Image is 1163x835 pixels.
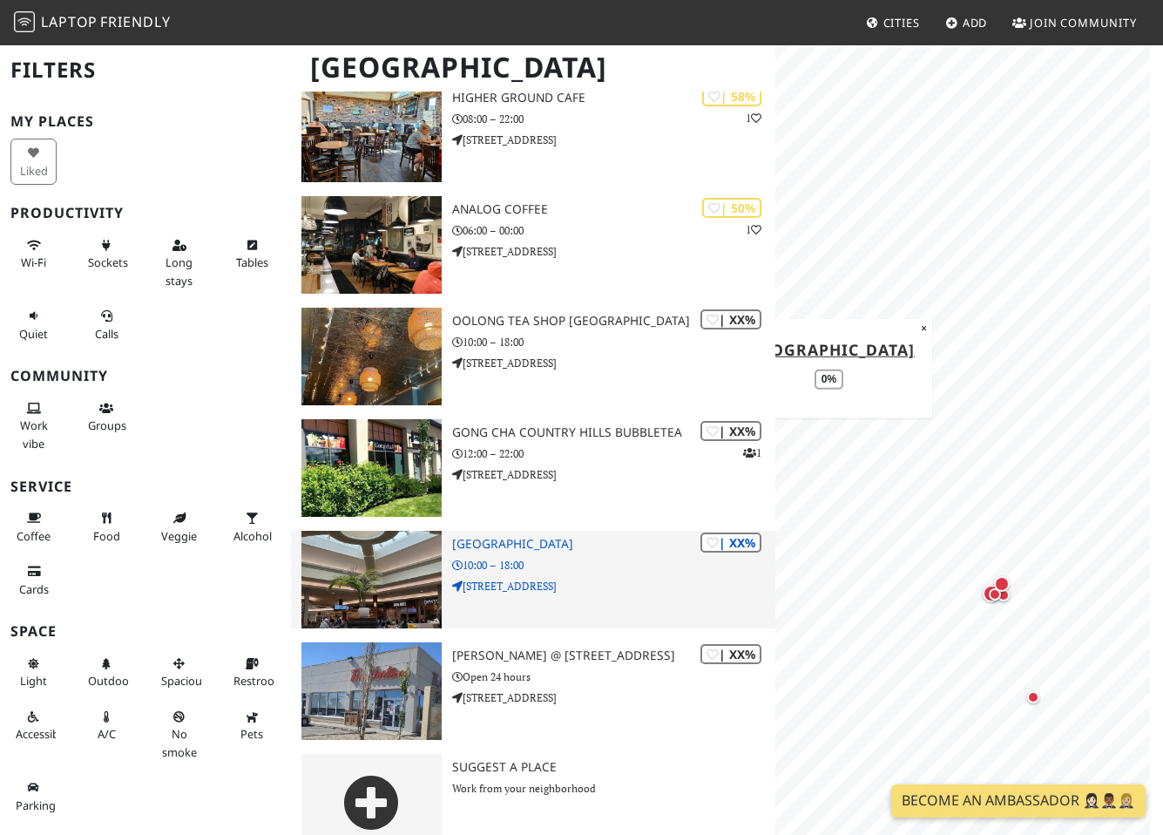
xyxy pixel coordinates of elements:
[291,642,775,740] a: Tim Hortons @ 80 Ave NE | XX% [PERSON_NAME] @ [STREET_ADDRESS] Open 24 hours [STREET_ADDRESS]
[10,368,281,384] h3: Community
[984,584,1005,605] div: Map marker
[452,760,775,775] h3: Suggest a Place
[452,445,775,462] p: 12:00 – 22:00
[156,231,202,295] button: Long stays
[452,202,775,217] h3: Analog Coffee
[20,673,47,689] span: Natural light
[815,370,843,390] div: 0%
[17,528,51,544] span: Coffee
[162,726,197,759] span: Smoke free
[301,196,442,294] img: Analog Coffee
[452,334,775,350] p: 10:00 – 18:00
[10,44,281,97] h2: Filters
[100,12,170,31] span: Friendly
[452,780,775,797] p: Work from your neighborhood
[700,533,761,553] div: | XX%
[10,113,281,130] h3: My Places
[743,445,761,461] p: 1
[700,421,761,441] div: | XX%
[228,649,274,696] button: Restroom
[41,12,98,31] span: Laptop
[301,85,442,182] img: Higher Ground Cafe
[10,479,281,495] h3: Service
[452,669,775,685] p: Open 24 hours
[979,581,1004,606] div: Map marker
[166,255,193,288] span: Long stays
[452,222,775,239] p: 06:00 – 00:00
[228,703,274,749] button: Pets
[1023,687,1044,708] div: Map marker
[228,231,274,277] button: Tables
[301,642,442,740] img: Tim Hortons @ 80 Ave NE
[156,703,202,766] button: No smoke
[93,528,120,544] span: Food
[88,255,128,270] span: Power sockets
[161,673,207,689] span: Spacious
[452,111,775,127] p: 08:00 – 22:00
[291,85,775,182] a: Higher Ground Cafe | 58% 1 Higher Ground Cafe 08:00 – 22:00 [STREET_ADDRESS]
[83,394,129,440] button: Groups
[161,528,197,544] span: Veggie
[10,205,281,221] h3: Productivity
[19,581,49,597] span: Credit cards
[993,585,1014,606] div: Map marker
[452,314,775,329] h3: Oolong Tea Shop [GEOGRAPHIC_DATA]
[83,302,129,348] button: Calls
[10,231,57,277] button: Wi-Fi
[702,198,761,218] div: | 50%
[83,504,129,550] button: Food
[14,8,171,38] a: LaptopFriendly LaptopFriendly
[746,110,761,126] p: 1
[916,318,932,337] button: Close popup
[700,309,761,329] div: | XX%
[156,504,202,550] button: Veggie
[743,338,915,359] a: [GEOGRAPHIC_DATA]
[301,531,442,628] img: CF Market Mall
[83,649,129,696] button: Outdoor
[859,7,927,38] a: Cities
[10,557,57,603] button: Cards
[452,578,775,594] p: [STREET_ADDRESS]
[83,703,129,749] button: A/C
[296,44,772,92] h1: [GEOGRAPHIC_DATA]
[991,573,1013,595] div: Map marker
[20,417,48,451] span: People working
[83,231,129,277] button: Sockets
[291,308,775,405] a: Oolong Tea Shop Kensington | XX% Oolong Tea Shop [GEOGRAPHIC_DATA] 10:00 – 18:00 [STREET_ADDRESS]
[291,196,775,294] a: Analog Coffee | 50% 1 Analog Coffee 06:00 – 00:00 [STREET_ADDRESS]
[98,726,116,742] span: Air conditioned
[16,726,68,742] span: Accessible
[16,798,56,813] span: Parking
[14,11,35,32] img: LaptopFriendly
[236,255,268,270] span: Work-friendly tables
[10,302,57,348] button: Quiet
[95,326,118,342] span: Video/audio calls
[938,7,995,38] a: Add
[452,648,775,663] h3: [PERSON_NAME] @ [STREET_ADDRESS]
[291,531,775,628] a: CF Market Mall | XX% [GEOGRAPHIC_DATA] 10:00 – 18:00 [STREET_ADDRESS]
[883,15,920,31] span: Cities
[1030,15,1137,31] span: Join Community
[10,773,57,819] button: Parking
[700,644,761,664] div: | XX%
[452,466,775,483] p: [STREET_ADDRESS]
[452,537,775,552] h3: [GEOGRAPHIC_DATA]
[452,243,775,260] p: [STREET_ADDRESS]
[10,504,57,550] button: Coffee
[10,703,57,749] button: Accessible
[21,255,46,270] span: Stable Wi-Fi
[891,784,1146,818] a: Become an Ambassador 🤵🏻‍♀️🤵🏾‍♂️🤵🏼‍♀️
[240,726,263,742] span: Pet friendly
[452,689,775,706] p: [STREET_ADDRESS]
[1005,7,1144,38] a: Join Community
[301,419,442,517] img: Gong Cha Country Hills Bubbletea
[452,355,775,371] p: [STREET_ADDRESS]
[19,326,48,342] span: Quiet
[10,623,281,640] h3: Space
[10,394,57,458] button: Work vibe
[746,221,761,238] p: 1
[228,504,274,550] button: Alcohol
[452,425,775,440] h3: Gong Cha Country Hills Bubbletea
[452,557,775,574] p: 10:00 – 18:00
[452,132,775,148] p: [STREET_ADDRESS]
